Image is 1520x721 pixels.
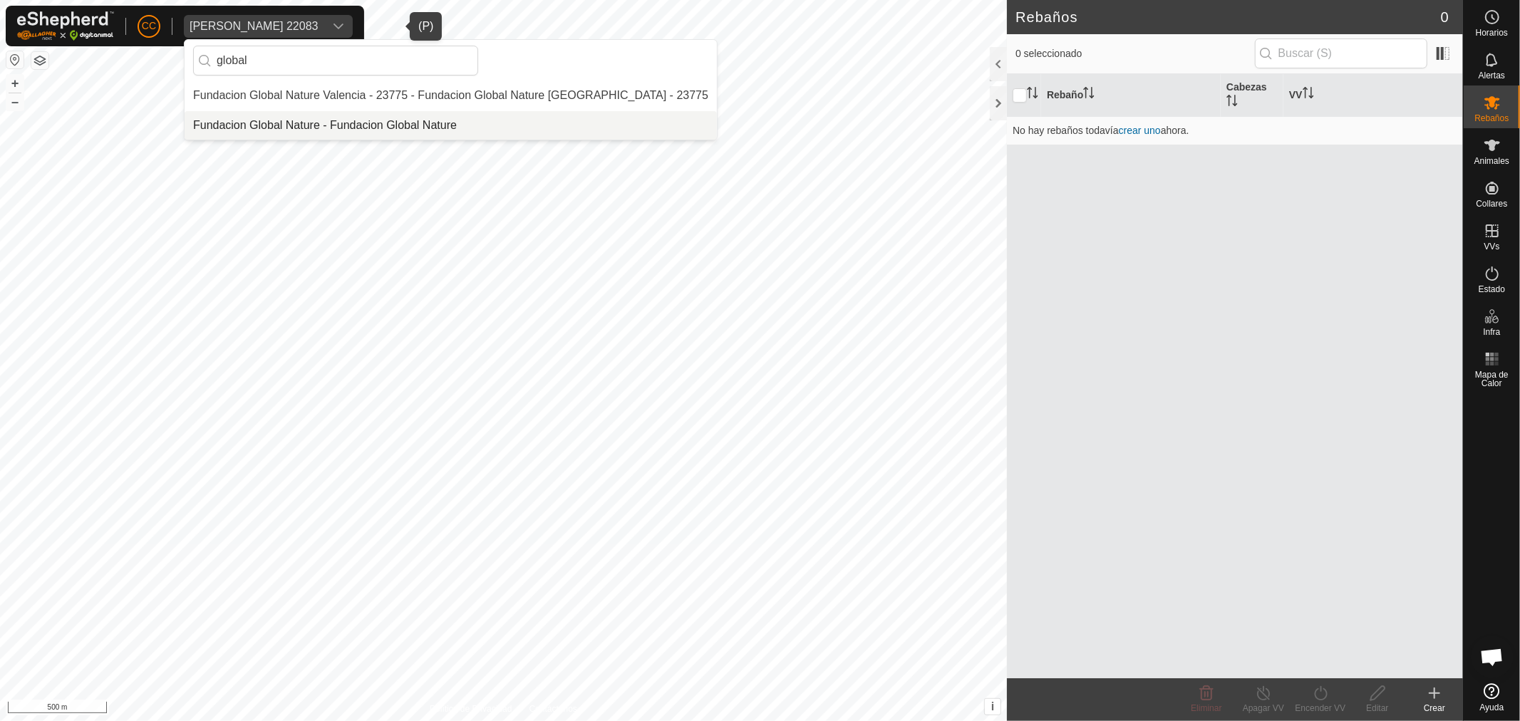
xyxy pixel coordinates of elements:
p-sorticon: Activar para ordenar [1226,97,1238,108]
span: Eliminar [1191,703,1221,713]
th: Rebaño [1041,74,1221,117]
div: Fundacion Global Nature - Fundacion Global Nature [193,117,457,134]
div: Apagar VV [1235,702,1292,715]
span: Rebaños [1474,114,1509,123]
span: Animales [1474,157,1509,165]
a: Contáctenos [529,702,577,715]
th: VV [1283,74,1463,117]
li: Fundacion Global Nature Valencia - 23775 [185,81,717,110]
button: i [985,699,1001,715]
a: Ayuda [1464,678,1520,717]
span: Ayuda [1480,703,1504,712]
th: Cabezas [1221,74,1283,117]
span: 0 [1441,6,1449,28]
div: dropdown trigger [324,15,353,38]
li: Fundacion Global Nature [185,111,717,140]
input: Buscar (S) [1255,38,1427,68]
div: Editar [1349,702,1406,715]
button: – [6,93,24,110]
span: Jose Antonio Zuniga Montero 22083 [184,15,324,38]
div: Encender VV [1292,702,1349,715]
span: Horarios [1476,28,1508,37]
div: [PERSON_NAME] 22083 [190,21,319,32]
button: Restablecer Mapa [6,51,24,68]
span: Estado [1479,285,1505,294]
span: CC [142,19,156,33]
td: No hay rebaños todavía ahora. [1007,116,1463,145]
a: Política de Privacidad [430,702,512,715]
div: Chat abierto [1471,636,1514,678]
p-sorticon: Activar para ordenar [1027,89,1038,100]
span: Alertas [1479,71,1505,80]
span: i [991,700,994,712]
input: Buscar por región, país, empresa o propiedad [193,46,478,76]
span: VVs [1484,242,1499,251]
p-sorticon: Activar para ordenar [1303,89,1314,100]
button: + [6,75,24,92]
p-sorticon: Activar para ordenar [1083,89,1095,100]
h2: Rebaños [1015,9,1441,26]
div: Fundacion Global Nature Valencia - 23775 - Fundacion Global Nature [GEOGRAPHIC_DATA] - 23775 [193,87,708,104]
span: Collares [1476,199,1507,208]
div: Crear [1406,702,1463,715]
span: Infra [1483,328,1500,336]
ul: Option List [185,81,717,140]
img: Logo Gallagher [17,11,114,41]
span: 0 seleccionado [1015,46,1255,61]
span: Mapa de Calor [1467,370,1516,388]
button: Capas del Mapa [31,52,48,69]
a: crear uno [1119,125,1161,136]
